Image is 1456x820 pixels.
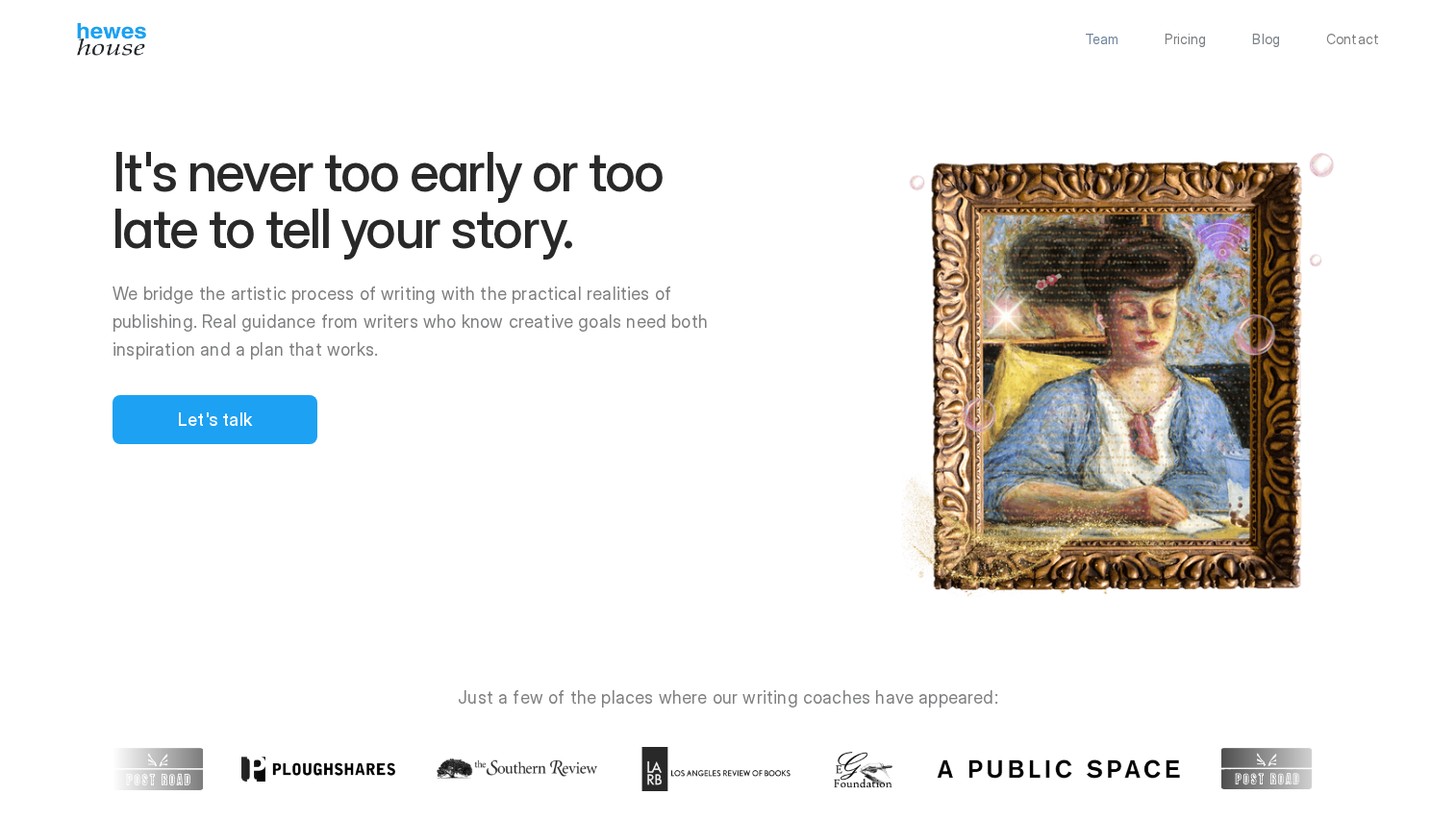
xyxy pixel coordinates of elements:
[1326,33,1379,46] a: Contact
[1165,33,1206,46] a: Pricing
[1252,33,1280,46] a: Blog
[77,23,146,56] img: Hewes House’s book coach services offer creative writing courses, writing class to learn differen...
[1085,33,1119,46] a: Team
